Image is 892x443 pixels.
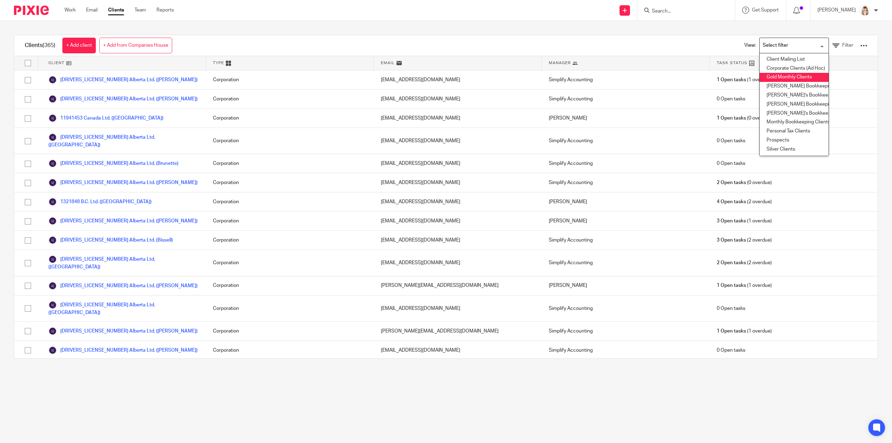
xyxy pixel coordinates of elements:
div: Corporation [206,212,374,230]
a: [DRIVERS_LICENSE_NUMBER] Alberta Ltd. ([GEOGRAPHIC_DATA]) [48,133,199,148]
span: (0 overdue) [717,115,772,122]
li: Gold Monthly Clients [760,73,829,82]
img: svg%3E [48,133,57,142]
span: 3 Open tasks [717,217,746,224]
div: View: [734,35,867,56]
div: [PERSON_NAME] [542,276,710,295]
span: 0 Open tasks [717,160,745,167]
span: 1 Open tasks [717,76,746,83]
h1: Clients [25,42,55,49]
span: (1 overdue) [717,76,772,83]
div: Corporation [206,231,374,250]
span: Client [48,60,64,66]
p: [PERSON_NAME] [817,7,856,14]
a: Email [86,7,98,14]
span: (0 overdue) [717,179,772,186]
div: Corporation [206,173,374,192]
span: 1 Open tasks [717,115,746,122]
span: 2 Open tasks [717,179,746,186]
a: 1321848 B.C. Ltd. ([GEOGRAPHIC_DATA]) [48,198,152,206]
div: [EMAIL_ADDRESS][DOMAIN_NAME] [374,250,542,276]
li: [PERSON_NAME]'s Bookkeeping Clients [760,91,829,100]
span: (365) [43,43,55,48]
span: (2 overdue) [717,237,772,244]
img: svg%3E [48,236,57,244]
div: [EMAIL_ADDRESS][DOMAIN_NAME] [374,192,542,211]
div: Simplify Accounting [542,231,710,250]
div: [EMAIL_ADDRESS][DOMAIN_NAME] [374,90,542,108]
a: [DRIVERS_LICENSE_NUMBER] Alberta Ltd. ([GEOGRAPHIC_DATA]) [48,255,199,270]
img: svg%3E [48,327,57,335]
div: Corporation [206,341,374,360]
img: svg%3E [48,76,57,84]
div: Corporation [206,296,374,321]
img: svg%3E [48,301,57,309]
img: Tayler%20Headshot%20Compressed%20Resized%202.jpg [859,5,870,16]
span: 0 Open tasks [717,347,745,354]
li: [PERSON_NAME]'s Bookkeeping Clients [760,109,829,118]
li: Corporate Clients (Ad Hoc) [760,64,829,73]
a: [DRIVERS_LICENSE_NUMBER] Alberta Ltd. ([PERSON_NAME]) [48,346,198,354]
div: [EMAIL_ADDRESS][DOMAIN_NAME] [374,109,542,128]
span: 1 Open tasks [717,328,746,335]
div: Simplify Accounting [542,322,710,341]
a: [DRIVERS_LICENSE_NUMBER] Alberta Ltd. ([PERSON_NAME]) [48,217,198,225]
div: Simplify Accounting [542,250,710,276]
div: [EMAIL_ADDRESS][DOMAIN_NAME] [374,128,542,154]
span: 1 Open tasks [717,282,746,289]
a: + Add client [62,38,96,53]
div: Corporation [206,322,374,341]
a: + Add from Companies House [99,38,172,53]
input: Search [651,8,714,15]
div: Corporation [206,70,374,89]
div: Simplify Accounting [542,296,710,321]
span: Get Support [752,8,779,13]
div: [PERSON_NAME] [542,109,710,128]
div: [EMAIL_ADDRESS][DOMAIN_NAME] [374,70,542,89]
a: Work [64,7,76,14]
li: Silver Clients [760,145,829,154]
div: [EMAIL_ADDRESS][DOMAIN_NAME] [374,231,542,250]
div: [PERSON_NAME] [542,192,710,211]
div: Corporation [206,90,374,108]
span: 4 Open tasks [717,198,746,205]
img: svg%3E [48,178,57,187]
div: Simplify Accounting [542,154,710,173]
img: svg%3E [48,282,57,290]
a: 11941453 Canada Ltd. ([GEOGRAPHIC_DATA]) [48,114,163,122]
div: Simplify Accounting [542,70,710,89]
div: [PERSON_NAME] [542,212,710,230]
img: svg%3E [48,217,57,225]
span: 0 Open tasks [717,305,745,312]
span: Filter [842,43,853,48]
div: Corporation [206,154,374,173]
a: [DRIVERS_LICENSE_NUMBER] Alberta Ltd. ([PERSON_NAME]) [48,282,198,290]
a: Clients [108,7,124,14]
span: (1 overdue) [717,217,772,224]
div: Simplify Accounting [542,90,710,108]
div: Corporation [206,276,374,295]
span: 0 Open tasks [717,137,745,144]
div: [EMAIL_ADDRESS][DOMAIN_NAME] [374,296,542,321]
a: [DRIVERS_LICENSE_NUMBER] Alberta Ltd. ([PERSON_NAME]) [48,178,198,187]
span: 2 Open tasks [717,259,746,266]
a: Reports [156,7,174,14]
div: [EMAIL_ADDRESS][DOMAIN_NAME] [374,154,542,173]
span: (1 overdue) [717,328,772,335]
img: svg%3E [48,114,57,122]
li: Personal Tax Clients [760,127,829,136]
div: Corporation [206,128,374,154]
li: Client Mailing List [760,55,829,64]
a: [DRIVERS_LICENSE_NUMBER] Alberta Ltd. ([PERSON_NAME]) [48,327,198,335]
div: [PERSON_NAME][EMAIL_ADDRESS][DOMAIN_NAME] [374,322,542,341]
span: 0 Open tasks [717,96,745,102]
input: Select all [21,56,34,70]
span: (2 overdue) [717,198,772,205]
li: [PERSON_NAME] Bookkeeping Clients [760,100,829,109]
div: Corporation [206,109,374,128]
span: (1 overdue) [717,282,772,289]
a: [DRIVERS_LICENSE_NUMBER] Alberta Ltd. (Bissell) [48,236,173,244]
span: Email [381,60,395,66]
span: (2 overdue) [717,259,772,266]
div: [EMAIL_ADDRESS][DOMAIN_NAME] [374,341,542,360]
